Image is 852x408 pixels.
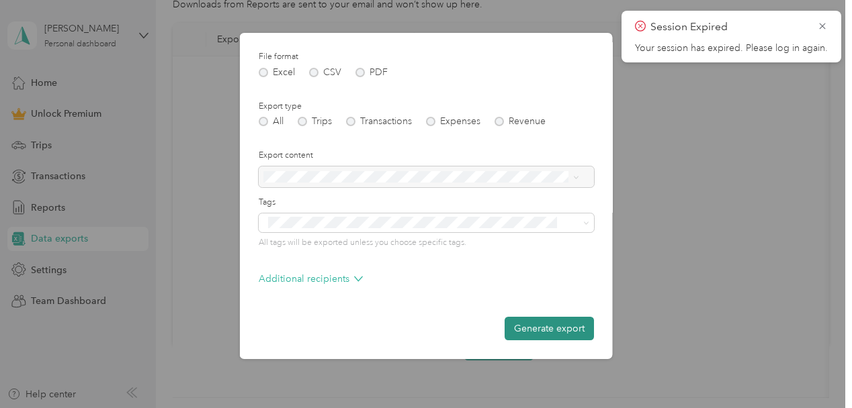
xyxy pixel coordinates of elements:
iframe: Everlance-gr Chat Button Frame [777,333,852,408]
label: Export type [259,101,594,113]
p: Additional recipients [259,272,363,286]
p: All tags will be exported unless you choose specific tags. [259,237,594,249]
p: Your session has expired. Please log in again. [635,42,828,54]
label: Tags [259,197,594,209]
label: File format [259,51,594,63]
label: Export content [259,150,594,162]
button: Generate export [505,317,594,340]
p: Session Expired [650,19,808,36]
